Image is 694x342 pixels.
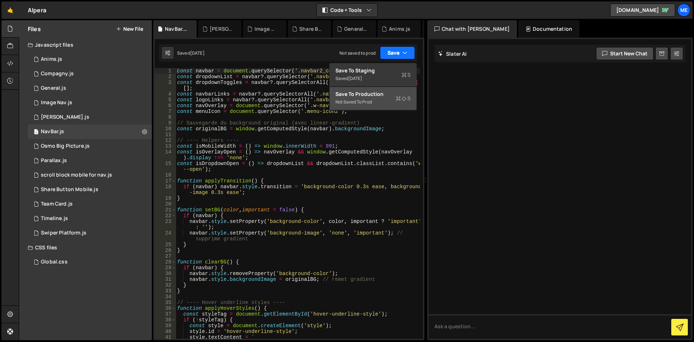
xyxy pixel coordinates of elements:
div: 24 [155,230,176,242]
div: [PERSON_NAME].js [210,25,233,33]
span: S [396,95,411,102]
div: 2 [155,74,176,80]
div: 27 [155,253,176,259]
div: 16285/44885.js [28,124,152,139]
div: 36 [155,305,176,311]
div: 20 [155,201,176,207]
div: Anims.js [389,25,410,33]
div: 16285/44894.js [28,52,152,67]
div: Chat with [PERSON_NAME] [427,20,517,38]
div: 41 [155,334,176,340]
div: 5 [155,97,176,103]
div: 10 [155,126,176,132]
div: 39 [155,323,176,329]
button: Code + Tools [317,4,377,17]
div: 16285/44080.js [28,67,152,81]
div: 22 [155,213,176,219]
div: [PERSON_NAME].js [41,114,89,121]
div: 16285/43939.js [28,197,152,211]
div: 3 [155,80,176,91]
div: General.js [344,25,367,33]
div: Share Button Mobile.js [299,25,322,33]
div: 16285/43940.css [28,255,152,269]
div: Team Card.js [41,201,73,207]
div: 33 [155,288,176,294]
div: 4 [155,91,176,97]
button: Save to StagingS Saved[DATE] [330,63,416,87]
div: Not saved to prod [335,98,411,106]
div: Saved [177,50,205,56]
div: Save to Staging [335,67,411,74]
div: 32 [155,282,176,288]
h2: Files [28,25,41,33]
div: Save to Production [335,90,411,98]
button: Save to ProductionS Not saved to prod [330,87,416,110]
div: 14 [155,149,176,161]
div: 17 [155,178,176,184]
div: 6 [155,103,176,109]
div: Alpera [28,6,46,14]
div: 28 [155,259,176,265]
div: Share Button Mobile.js [41,186,98,193]
div: Documentation [518,20,579,38]
div: 16285/46368.js [28,96,152,110]
div: 34 [155,294,176,300]
div: 7 [155,109,176,114]
div: [DATE] [348,75,362,81]
div: Image Nav.js [254,25,278,33]
div: 30 [155,271,176,276]
div: 13 [155,143,176,149]
div: 11 [155,132,176,138]
a: [DOMAIN_NAME] [610,4,675,17]
div: 37 [155,311,176,317]
div: 23 [155,219,176,230]
div: 16285/46809.js [28,182,152,197]
div: 18 [155,184,176,195]
button: New File [116,26,143,32]
div: NavBar.js [165,25,188,33]
div: Anims.js [41,56,62,63]
div: Parallax.js [41,157,67,164]
div: NavBar.js [41,128,64,135]
div: Javascript files [19,38,152,52]
div: Saved [335,74,411,83]
div: Image Nav.js [41,100,72,106]
div: 40 [155,329,176,334]
div: 16285/44842.js [28,139,152,153]
div: 38 [155,317,176,323]
div: 8 [155,114,176,120]
button: Start new chat [596,47,654,60]
div: 35 [155,300,176,305]
div: General.js [41,85,66,92]
div: 31 [155,276,176,282]
div: Global.css [41,259,68,265]
div: 29 [155,265,176,271]
a: 🤙 [1,1,19,19]
div: 16285/45492.js [28,153,152,168]
div: scroll block mobile for nav.js [41,172,112,178]
a: Me [677,4,690,17]
div: 16 [155,172,176,178]
div: 25 [155,242,176,248]
div: 16285/46800.js [28,81,152,96]
div: 16285/45494.js [28,110,152,124]
div: 15 [155,161,176,172]
div: Swiper Platform.js [41,230,86,236]
button: Save [380,46,415,59]
div: [DATE] [190,50,205,56]
div: Timeline.js [41,215,68,222]
div: Osmo Big Picture.js [41,143,90,149]
span: 1 [34,130,38,135]
h2: Slater AI [438,50,467,57]
div: 1 [155,68,176,74]
div: 19 [155,195,176,201]
div: 9 [155,120,176,126]
span: S [402,71,411,79]
div: 21 [155,207,176,213]
div: Not saved to prod [339,50,376,56]
div: 12 [155,138,176,143]
div: CSS files [19,240,152,255]
div: Compagny.js [41,71,74,77]
div: 16285/46636.js [28,168,152,182]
